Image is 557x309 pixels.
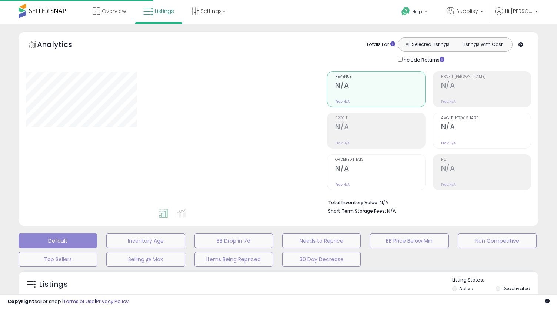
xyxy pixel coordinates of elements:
[387,207,396,215] span: N/A
[396,1,435,24] a: Help
[441,123,531,133] h2: N/A
[335,158,425,162] span: Ordered Items
[401,7,410,16] i: Get Help
[335,75,425,79] span: Revenue
[335,123,425,133] h2: N/A
[194,252,273,267] button: Items Being Repriced
[455,40,510,49] button: Listings With Cost
[19,252,97,267] button: Top Sellers
[328,199,378,206] b: Total Inventory Value:
[400,40,455,49] button: All Selected Listings
[106,252,185,267] button: Selling @ Max
[7,298,34,305] strong: Copyright
[495,7,538,24] a: Hi [PERSON_NAME]
[335,164,425,174] h2: N/A
[194,233,273,248] button: BB Drop in 7d
[335,81,425,91] h2: N/A
[328,208,386,214] b: Short Term Storage Fees:
[335,182,350,187] small: Prev: N/A
[441,182,456,187] small: Prev: N/A
[282,252,361,267] button: 30 Day Decrease
[370,233,448,248] button: BB Price Below Min
[102,7,126,15] span: Overview
[456,7,478,15] span: Supplisy
[392,55,453,64] div: Include Returns
[282,233,361,248] button: Needs to Reprice
[19,233,97,248] button: Default
[328,197,526,206] li: N/A
[441,99,456,104] small: Prev: N/A
[441,81,531,91] h2: N/A
[37,39,87,51] h5: Analytics
[441,116,531,120] span: Avg. Buybox Share
[441,164,531,174] h2: N/A
[335,99,350,104] small: Prev: N/A
[335,141,350,145] small: Prev: N/A
[441,158,531,162] span: ROI
[7,298,129,305] div: seller snap | |
[335,116,425,120] span: Profit
[441,75,531,79] span: Profit [PERSON_NAME]
[458,233,537,248] button: Non Competitive
[366,41,395,48] div: Totals For
[106,233,185,248] button: Inventory Age
[155,7,174,15] span: Listings
[505,7,533,15] span: Hi [PERSON_NAME]
[412,9,422,15] span: Help
[441,141,456,145] small: Prev: N/A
